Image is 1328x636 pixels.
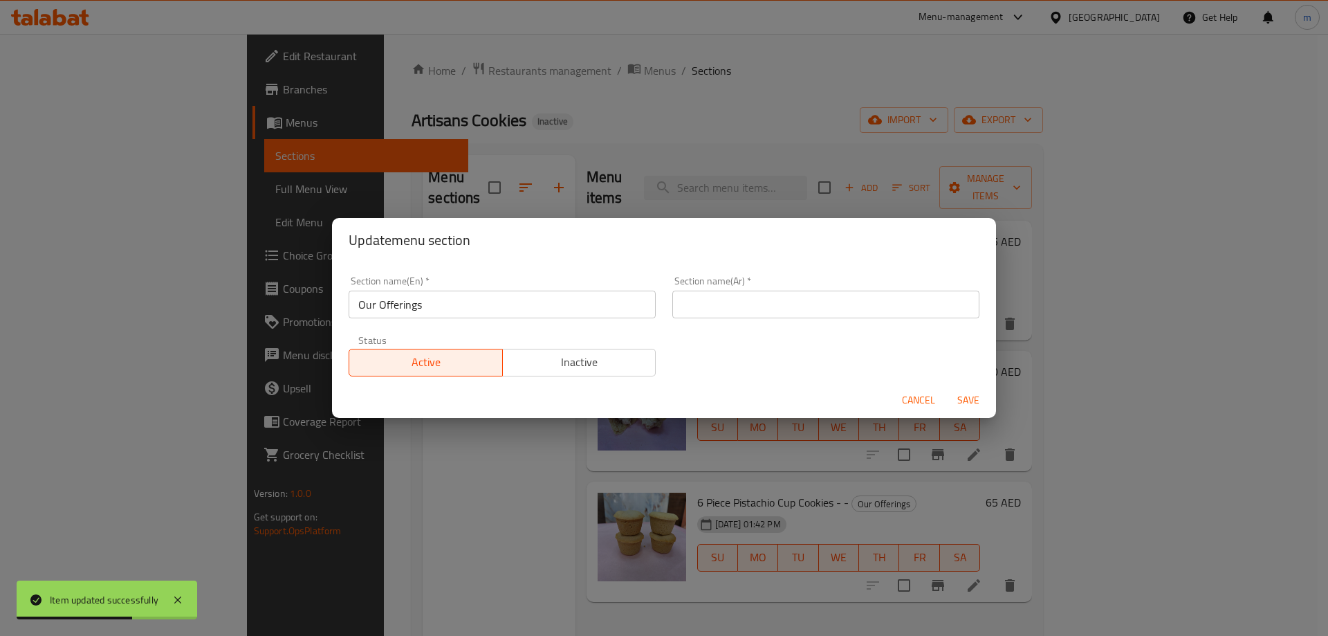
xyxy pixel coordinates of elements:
[946,388,990,413] button: Save
[349,291,656,318] input: Please enter section name(en)
[896,388,941,413] button: Cancel
[50,592,158,608] div: Item updated successfully
[952,392,985,409] span: Save
[672,291,979,318] input: Please enter section name(ar)
[502,349,656,376] button: Inactive
[355,352,497,372] span: Active
[902,392,935,409] span: Cancel
[508,352,651,372] span: Inactive
[349,229,979,251] h2: Update menu section
[349,349,503,376] button: Active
